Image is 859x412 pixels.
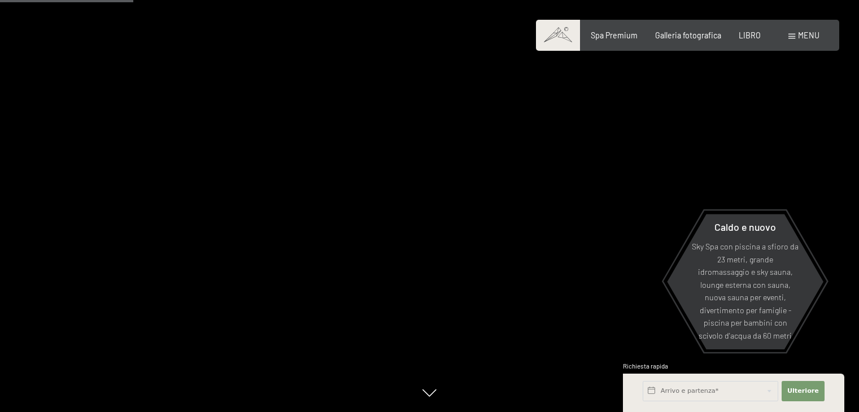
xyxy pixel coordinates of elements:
font: Ulteriore [787,387,819,395]
font: Caldo e nuovo [714,221,776,233]
a: LIBRO [739,30,761,40]
a: Spa Premium [591,30,638,40]
font: Sky Spa con piscina a sfioro da 23 metri, grande idromassaggio e sky sauna, lounge esterna con sa... [692,242,799,340]
font: menu [798,30,819,40]
button: Ulteriore [782,381,825,401]
a: Galleria fotografica [655,30,721,40]
font: Richiesta rapida [623,362,668,370]
a: Caldo e nuovo Sky Spa con piscina a sfioro da 23 metri, grande idromassaggio e sky sauna, lounge ... [666,213,824,350]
